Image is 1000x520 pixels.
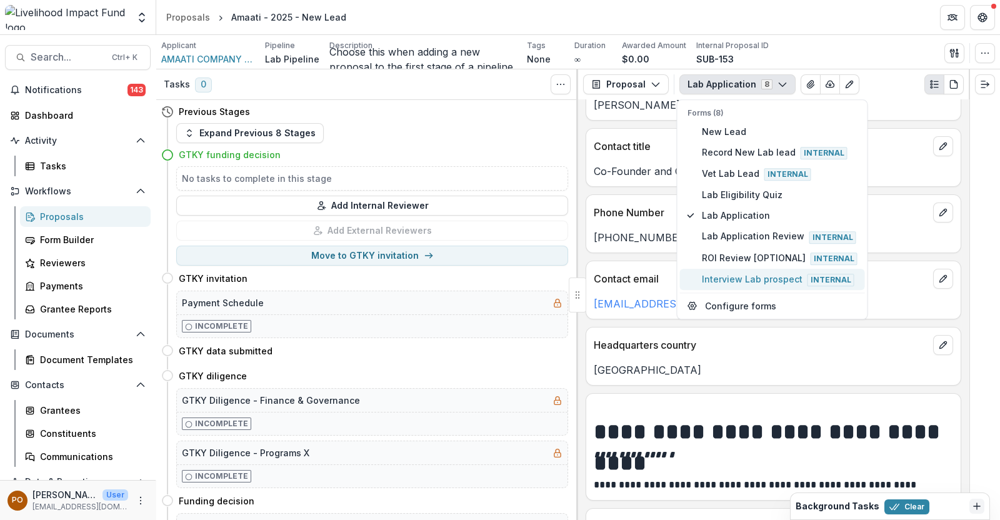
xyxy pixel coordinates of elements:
p: [PHONE_NUMBER] [594,230,953,245]
button: edit [933,202,953,222]
button: Plaintext view [924,74,944,94]
button: Expand right [975,74,995,94]
p: Contact title [594,139,928,154]
a: Communications [20,446,151,467]
h2: Background Tasks [796,501,879,512]
button: Expand Previous 8 Stages [176,123,324,143]
button: edit [933,335,953,355]
p: Co-Founder and Chief Executive Officer [594,164,953,179]
div: Peige Omondi [12,496,23,504]
div: Communications [40,450,141,463]
button: Lab Application8 [679,74,796,94]
p: [PERSON_NAME] [32,488,97,501]
p: [GEOGRAPHIC_DATA] [594,362,953,377]
span: New Lead [702,125,857,138]
div: Payments [40,279,141,292]
p: Internal Proposal ID [696,40,769,51]
button: More [133,493,148,508]
h4: Funding decision [179,494,254,507]
h4: GTKY data submitted [179,344,272,357]
h3: Tasks [164,79,190,90]
span: Internal [807,274,854,286]
a: Dashboard [5,105,151,126]
h5: No tasks to complete in this stage [182,172,562,185]
button: edit [933,136,953,156]
h4: Previous Stages [179,105,250,118]
div: Grantees [40,404,141,417]
button: View Attached Files [801,74,821,94]
span: Internal [801,147,847,160]
a: Proposals [161,8,215,26]
p: Incomplete [195,321,248,332]
div: Document Templates [40,353,141,366]
button: Open entity switcher [133,5,151,30]
p: Headquarters country [594,337,928,352]
h4: GTKY diligence [179,369,247,382]
button: Open Activity [5,131,151,151]
a: Grantees [20,400,151,421]
button: Edit as form [839,74,859,94]
a: [EMAIL_ADDRESS][DOMAIN_NAME] [594,297,774,310]
button: Open Data & Reporting [5,472,151,492]
span: Vet Lab Lead [702,167,857,181]
div: Amaati - 2025 - New Lead [231,11,346,24]
a: Tasks [20,156,151,176]
p: Contact email [594,271,928,286]
h4: GTKY invitation [179,272,247,285]
a: Constituents [20,423,151,444]
p: User [102,489,128,501]
div: Proposals [166,11,210,24]
p: SUB-153 [696,52,734,66]
span: Documents [25,329,131,340]
p: Tags [527,40,546,51]
button: Open Workflows [5,181,151,201]
span: Lab Application [702,209,857,222]
h5: Payment Schedule [182,296,264,309]
button: Open Contacts [5,375,151,395]
div: Tasks [40,159,141,172]
p: Lab Pipeline [265,52,319,66]
button: Proposal [583,74,669,94]
p: Pipeline [265,40,295,51]
div: Proposals [40,210,141,223]
button: Clear [884,499,929,514]
p: Applicant [161,40,196,51]
h5: GTKY Diligence - Finance & Governance [182,394,360,407]
span: Workflows [25,186,131,197]
span: Activity [25,136,131,146]
button: Open Documents [5,324,151,344]
p: Duration [574,40,606,51]
span: Interview Lab prospect [702,272,857,286]
span: ROI Review [OPTIONAL] [702,251,857,265]
p: Forms (8) [687,107,857,119]
button: Partners [940,5,965,30]
p: ∞ [574,52,581,66]
span: Internal [764,169,811,181]
div: Ctrl + K [109,51,140,64]
a: Document Templates [20,349,151,370]
span: Search... [31,51,104,63]
div: Dashboard [25,109,141,122]
button: Add External Reviewers [176,221,568,241]
a: Grantee Reports [20,299,151,319]
div: Form Builder [40,233,141,246]
button: edit [933,269,953,289]
a: Proposals [20,206,151,227]
nav: breadcrumb [161,8,351,26]
div: Constituents [40,427,141,440]
span: Internal [811,252,857,265]
span: 143 [127,84,146,96]
p: Description [329,40,372,51]
span: Lab Application Review [702,230,857,244]
div: Grantee Reports [40,302,141,316]
p: None [527,52,551,66]
button: Add Internal Reviewer [176,196,568,216]
span: Notifications [25,85,127,96]
span: Internal [809,231,856,244]
p: [EMAIL_ADDRESS][DOMAIN_NAME] [32,501,128,512]
a: AMAATI COMPANY LIMITED [161,52,255,66]
p: Awarded Amount [622,40,686,51]
span: Data & Reporting [25,477,131,487]
button: Get Help [970,5,995,30]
